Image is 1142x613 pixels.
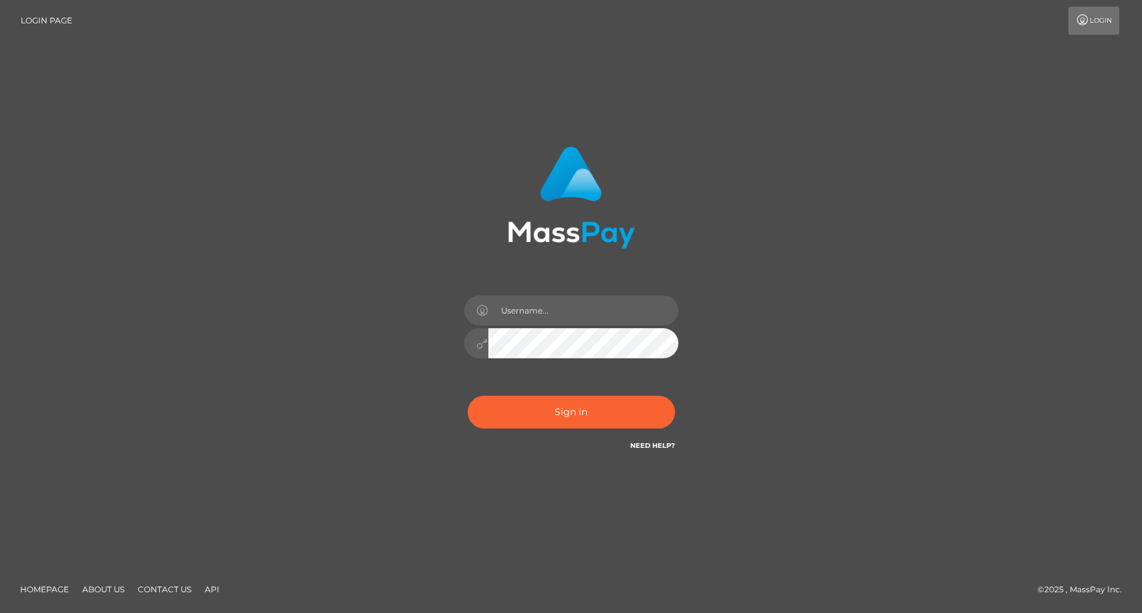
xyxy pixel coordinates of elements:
button: Sign in [468,396,675,428]
input: Username... [488,295,678,326]
a: About Us [77,579,130,600]
a: Contact Us [132,579,197,600]
div: © 2025 , MassPay Inc. [1038,582,1132,597]
a: Homepage [15,579,74,600]
a: Login [1068,7,1119,35]
a: Need Help? [630,441,675,450]
a: Login Page [21,7,72,35]
a: API [199,579,225,600]
img: MassPay Login [508,146,635,249]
